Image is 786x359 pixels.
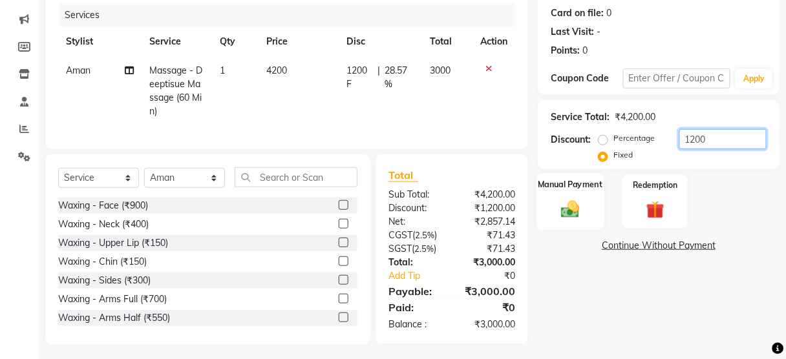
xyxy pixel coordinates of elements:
div: Discount: [551,133,591,147]
div: ₹71.43 [452,229,525,242]
label: Manual Payment [538,178,603,190]
div: Last Visit: [551,25,594,39]
span: Total [388,169,418,182]
div: Balance : [379,318,452,331]
label: Fixed [613,149,633,161]
div: Paid: [379,300,452,315]
div: ₹2,857.14 [452,215,525,229]
span: Massage - Deeptisue Massage (60 Min) [149,65,202,117]
th: Total [423,27,473,56]
div: ( ) [379,242,452,256]
div: Points: [551,44,580,57]
div: Discount: [379,201,452,215]
div: ₹3,000.00 [452,318,525,331]
input: Enter Offer / Coupon Code [623,68,731,88]
span: 1 [220,65,225,76]
a: Continue Without Payment [540,239,777,252]
div: Waxing - Upper Lip (₹150) [58,236,168,250]
div: - [597,25,600,39]
div: Payable: [379,283,452,299]
img: _gift.svg [641,199,670,221]
th: Stylist [58,27,142,56]
div: Net: [379,215,452,229]
div: 0 [582,44,588,57]
div: Total: [379,256,452,269]
div: ₹0 [452,300,525,315]
label: Redemption [633,179,677,191]
div: Waxing - Sides (₹300) [58,274,151,287]
span: 3000 [430,65,451,76]
div: Waxing - Chin (₹150) [58,255,147,269]
span: 2.5% [414,243,434,254]
img: _cash.svg [555,198,586,220]
div: ₹4,200.00 [615,110,655,124]
div: Services [59,3,525,27]
span: CGST [388,229,412,241]
span: 28.57 % [385,64,415,91]
th: Service [142,27,212,56]
div: ( ) [379,229,452,242]
th: Action [473,27,515,56]
th: Qty [212,27,259,56]
div: Waxing - Arms Full (₹700) [58,292,167,306]
div: ₹1,200.00 [452,201,525,215]
div: ₹3,000.00 [452,283,525,299]
th: Disc [339,27,422,56]
button: Apply [736,69,772,88]
span: | [377,64,380,91]
div: 0 [606,6,611,20]
div: ₹3,000.00 [452,256,525,269]
div: ₹4,200.00 [452,188,525,201]
span: 1200 F [346,64,372,91]
div: Waxing - Neck (₹400) [58,218,149,231]
th: Price [259,27,339,56]
div: Service Total: [551,110,610,124]
div: Coupon Code [551,72,622,85]
div: Waxing - Arms Half (₹550) [58,311,170,325]
div: ₹71.43 [452,242,525,256]
div: ₹0 [464,269,525,283]
div: Waxing - Face (₹900) [58,199,148,212]
span: SGST [388,243,412,254]
div: Sub Total: [379,188,452,201]
span: 4200 [266,65,287,76]
div: Card on file: [551,6,604,20]
label: Percentage [613,132,655,144]
span: Aman [66,65,90,76]
input: Search or Scan [235,167,357,187]
a: Add Tip [379,269,464,283]
span: 2.5% [415,230,434,240]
